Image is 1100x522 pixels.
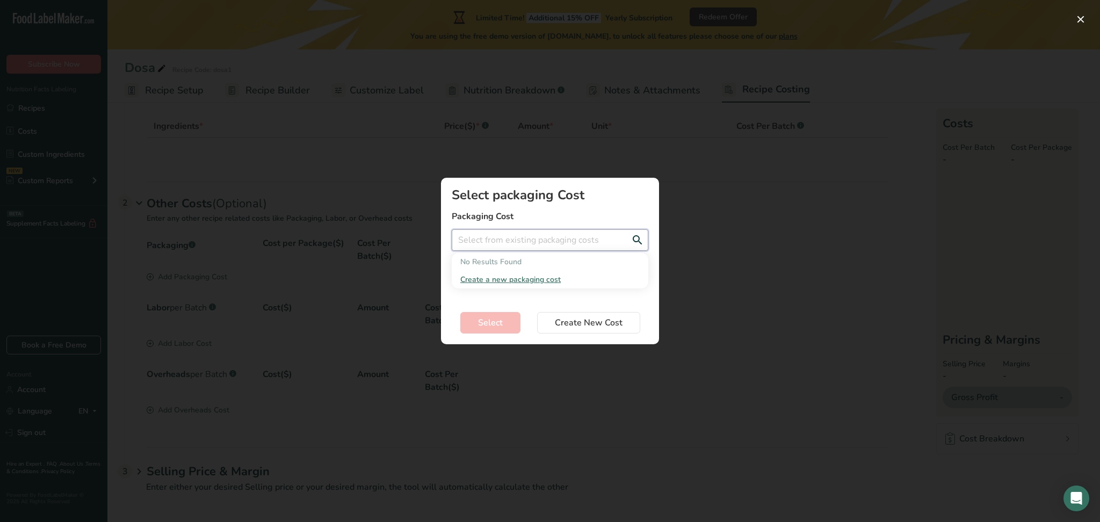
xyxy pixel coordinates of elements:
[460,274,561,285] span: Create a new packaging cost
[460,312,520,334] button: Select
[452,210,648,223] label: Packaging Cost
[452,253,648,271] div: No Results Found
[1063,485,1089,511] div: Open Intercom Messenger
[555,316,623,329] span: Create New Cost
[452,229,648,251] input: Select from existing packaging costs
[478,316,503,329] span: Select
[537,312,640,334] button: Create New Cost
[452,189,648,201] div: Select packaging Cost
[452,271,648,288] div: Create a new packaging cost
